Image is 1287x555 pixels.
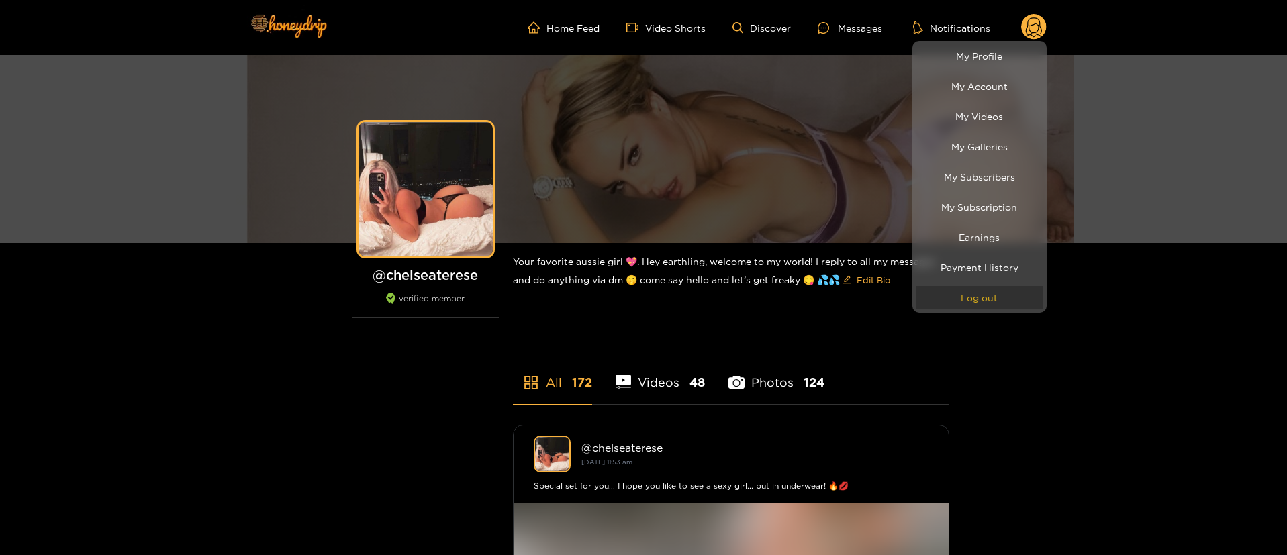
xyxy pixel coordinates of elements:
a: My Subscribers [916,165,1043,189]
a: Earnings [916,225,1043,249]
a: My Videos [916,105,1043,128]
a: My Profile [916,44,1043,68]
a: My Subscription [916,195,1043,219]
button: Log out [916,286,1043,309]
a: My Account [916,74,1043,98]
a: My Galleries [916,135,1043,158]
a: Payment History [916,256,1043,279]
